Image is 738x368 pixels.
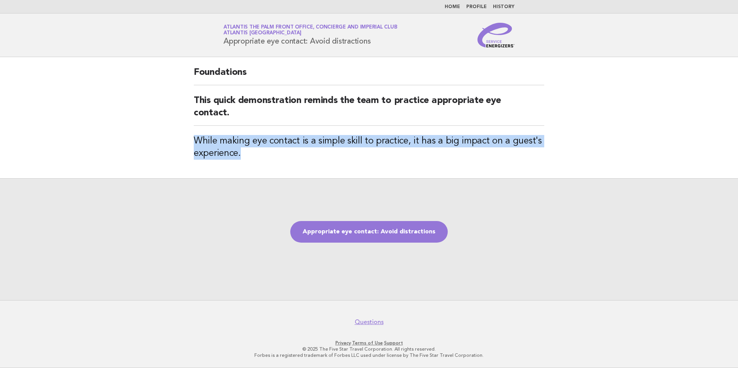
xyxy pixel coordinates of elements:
a: Questions [355,318,384,326]
a: History [493,5,515,9]
p: · · [133,340,605,346]
span: Atlantis [GEOGRAPHIC_DATA] [223,31,301,36]
p: Forbes is a registered trademark of Forbes LLC used under license by The Five Star Travel Corpora... [133,352,605,358]
h2: This quick demonstration reminds the team to practice appropriate eye contact. [194,95,544,126]
a: Support [384,340,403,346]
a: Appropriate eye contact: Avoid distractions [290,221,448,243]
a: Home [445,5,460,9]
h2: Foundations [194,66,544,85]
h3: While making eye contact is a simple skill to practice, it has a big impact on a guest's experience. [194,135,544,160]
a: Privacy [335,340,351,346]
p: © 2025 The Five Star Travel Corporation. All rights reserved. [133,346,605,352]
img: Service Energizers [477,23,515,47]
a: Profile [466,5,487,9]
a: Atlantis The Palm Front Office, Concierge and Imperial ClubAtlantis [GEOGRAPHIC_DATA] [223,25,397,35]
a: Terms of Use [352,340,383,346]
h1: Appropriate eye contact: Avoid distractions [223,25,397,45]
